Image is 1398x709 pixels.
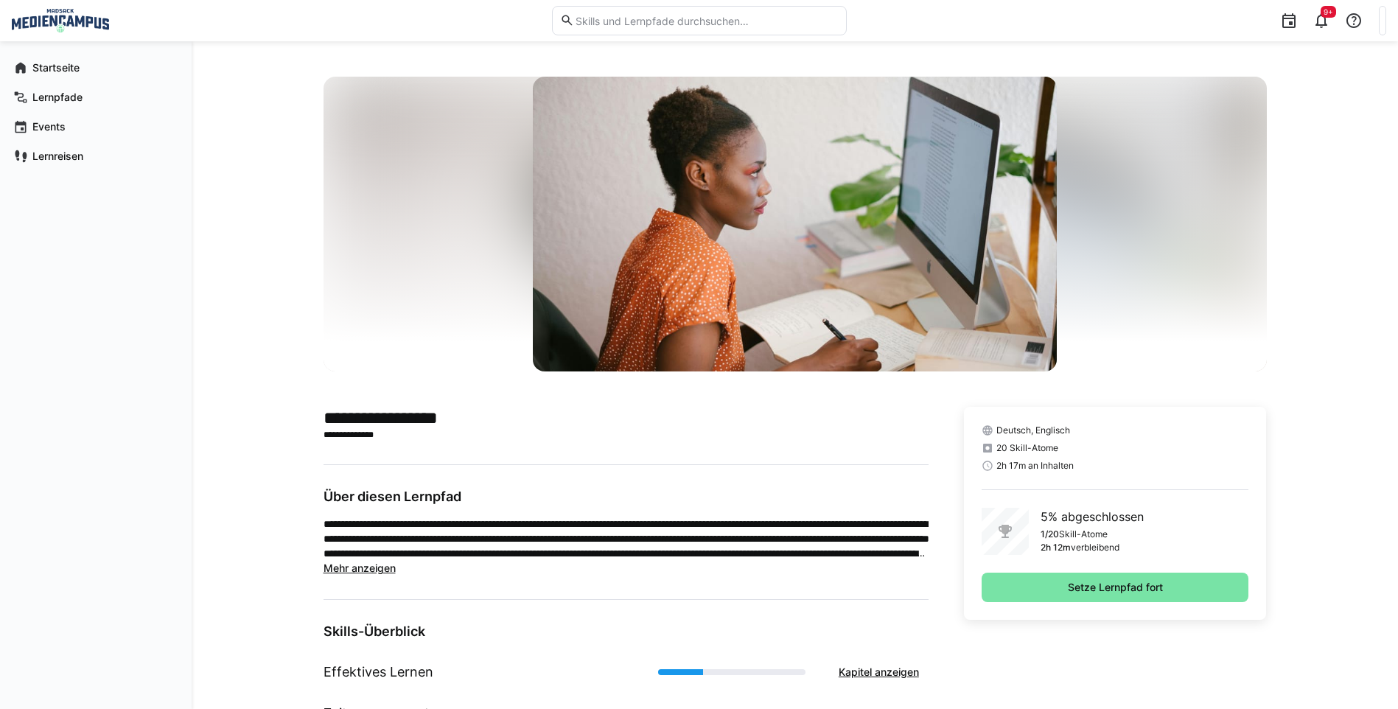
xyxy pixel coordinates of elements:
[982,573,1249,602] button: Setze Lernpfad fort
[1041,542,1071,553] p: 2h 12m
[1066,580,1165,595] span: Setze Lernpfad fort
[996,460,1074,472] span: 2h 17m an Inhalten
[324,489,929,505] h3: Über diesen Lernpfad
[829,657,929,687] button: Kapitel anzeigen
[1324,7,1333,16] span: 9+
[324,663,433,682] h1: Effektives Lernen
[836,665,921,680] span: Kapitel anzeigen
[574,14,838,27] input: Skills und Lernpfade durchsuchen…
[996,425,1070,436] span: Deutsch, Englisch
[1071,542,1119,553] p: verbleibend
[1041,508,1144,525] p: 5% abgeschlossen
[324,562,396,574] span: Mehr anzeigen
[324,624,929,640] h3: Skills-Überblick
[996,442,1058,454] span: 20 Skill-Atome
[1059,528,1108,540] p: Skill-Atome
[1041,528,1059,540] p: 1/20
